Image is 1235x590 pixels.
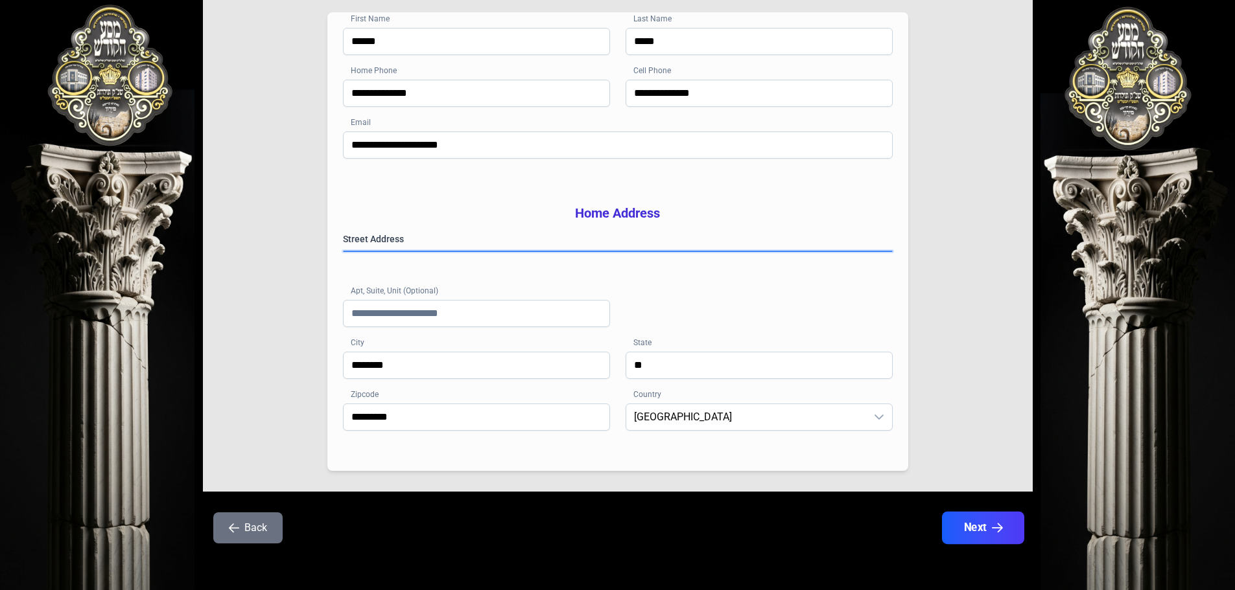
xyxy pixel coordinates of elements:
span: United States [626,404,866,430]
label: Street Address [343,233,893,245]
div: dropdown trigger [866,404,892,430]
h3: Home Address [343,204,893,222]
button: Next [941,512,1024,544]
button: Back [213,512,283,543]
